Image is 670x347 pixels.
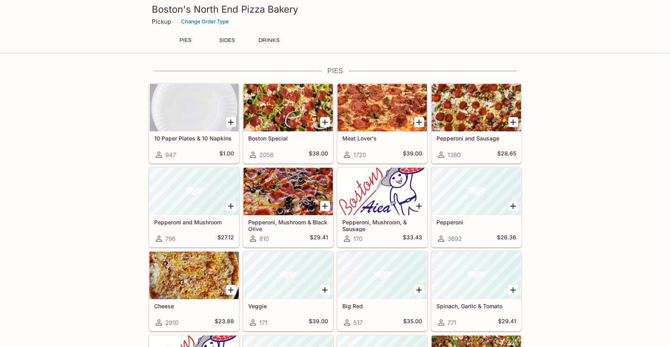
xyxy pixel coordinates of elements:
button: PIES [168,35,203,46]
button: DRINKS [251,35,287,46]
div: Cheese [149,252,239,299]
button: Add Pepperoni, Mushroom & Black Olive [320,201,330,211]
a: Veggie171$39.00 [243,251,333,331]
span: 2056 [259,151,274,159]
h5: Veggie [248,303,328,309]
div: 10 Paper Plates & 10 Napkins [149,84,239,131]
h3: Boston's North End Pizza Bakery [152,3,519,15]
h5: $38.00 [309,150,328,159]
p: Pickup [152,18,171,25]
span: 1720 [353,151,366,159]
span: 947 [165,151,176,159]
h5: 10 Paper Plates & 10 Napkins [154,135,234,142]
div: Pepperoni and Mushroom [149,168,239,215]
button: Add Meat Lover's [414,117,424,127]
div: Big Red [338,252,427,299]
button: Add Cheese [226,285,236,295]
button: Add Pepperoni and Mushroom [226,201,236,211]
a: Pepperoni and Mushroom796$27.12 [149,167,239,247]
button: Add Spinach, Garlic & Tomato [508,285,518,295]
h5: Cheese [154,303,234,309]
div: Meat Lover's [338,84,427,131]
h5: Big Red [342,303,422,309]
h5: $23.88 [215,318,234,327]
h5: Boston Special [248,135,328,142]
div: Pepperoni, Mushroom, & Sausage [338,168,427,215]
button: SIDES [209,35,245,46]
a: Big Red517$35.00 [337,251,427,331]
a: Spinach, Garlic & Tomato771$29.41 [431,251,521,331]
div: Boston Special [243,84,333,131]
h5: Pepperoni and Sausage [436,135,516,142]
h5: $39.00 [309,318,328,327]
span: 3692 [447,235,462,243]
a: Pepperoni and Sausage1380$28.65 [431,83,521,163]
h5: $35.00 [403,318,422,327]
span: 810 [259,235,269,243]
button: Add Boston Special [320,117,330,127]
a: Cheese2910$23.88 [149,251,239,331]
span: 1380 [447,151,461,159]
a: 10 Paper Plates & 10 Napkins947$1.00 [149,83,239,163]
h5: $39.00 [403,150,422,159]
h5: Pepperoni, Mushroom, & Sausage [342,219,422,232]
div: Pepperoni and Sausage [432,84,521,131]
h5: $28.65 [497,150,516,159]
button: Add Pepperoni and Sausage [508,117,518,127]
span: 517 [353,319,362,326]
h5: $29.41 [310,234,328,243]
div: Pepperoni [432,168,521,215]
button: Add Big Red [414,285,424,295]
div: Spinach, Garlic & Tomato [432,252,521,299]
button: Change Order Type [177,15,232,28]
h5: $27.12 [217,234,234,243]
h5: Meat Lover's [342,135,422,142]
h5: Pepperoni, Mushroom & Black Olive [248,219,328,232]
span: 2910 [165,319,178,326]
h5: $26.36 [497,234,516,243]
span: 171 [259,319,267,326]
button: Add Veggie [320,285,330,295]
h5: Spinach, Garlic & Tomato [436,303,516,309]
span: 796 [165,235,176,243]
h4: PIES [149,66,522,75]
a: Meat Lover's1720$39.00 [337,83,427,163]
a: Pepperoni3692$26.36 [431,167,521,247]
a: Pepperoni, Mushroom & Black Olive810$29.41 [243,167,333,247]
button: Add Pepperoni [508,201,518,211]
h5: $1.00 [219,150,234,159]
div: Veggie [243,252,333,299]
button: Add 10 Paper Plates & 10 Napkins [226,117,236,127]
a: Pepperoni, Mushroom, & Sausage170$33.43 [337,167,427,247]
button: Add Pepperoni, Mushroom, & Sausage [414,201,424,211]
a: Boston Special2056$38.00 [243,83,333,163]
h5: Pepperoni and Mushroom [154,219,234,226]
div: Pepperoni, Mushroom & Black Olive [243,168,333,215]
h5: Pepperoni [436,219,516,226]
span: 771 [447,319,456,326]
h5: $33.43 [403,234,422,243]
span: 170 [353,235,362,243]
h5: $29.41 [498,318,516,327]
